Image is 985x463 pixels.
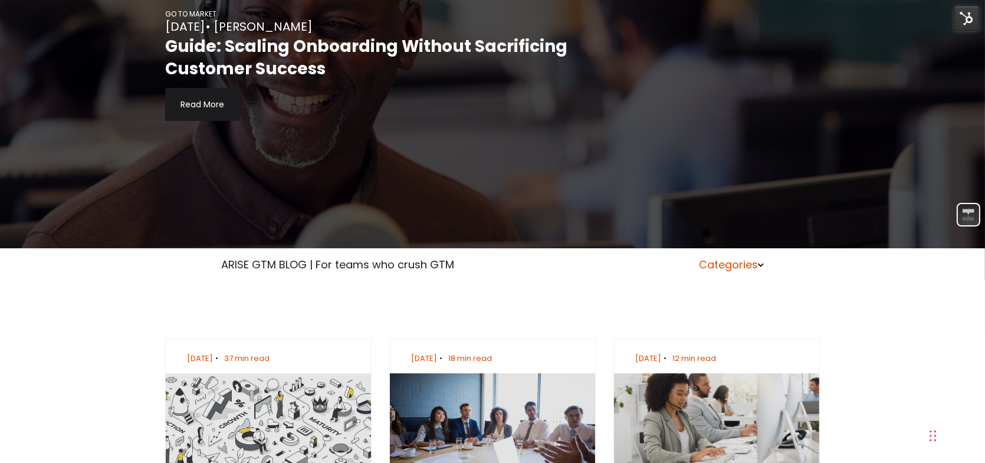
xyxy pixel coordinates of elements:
[221,257,454,272] a: ARISE GTM BLOG | For teams who crush GTM
[165,88,239,121] a: Read More
[954,6,979,31] img: HubSpot Tools Menu Toggle
[437,353,445,364] span: •
[926,406,985,463] iframe: Chat Widget
[661,353,669,364] span: •
[213,353,221,364] span: •
[411,353,437,364] span: [DATE]
[165,18,596,35] div: [DATE]
[448,353,492,364] span: 18 min read
[165,35,596,80] h2: Guide: Scaling Onboarding Without Sacrificing Customer Success
[187,353,213,364] span: [DATE]
[214,18,313,35] a: [PERSON_NAME]
[224,353,270,364] span: 37 min read
[205,18,211,35] span: •
[165,9,216,19] a: GO TO MARKET
[930,418,937,454] div: Drag
[672,353,716,364] span: 12 min read
[699,257,764,272] a: Categories
[635,353,661,364] span: [DATE]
